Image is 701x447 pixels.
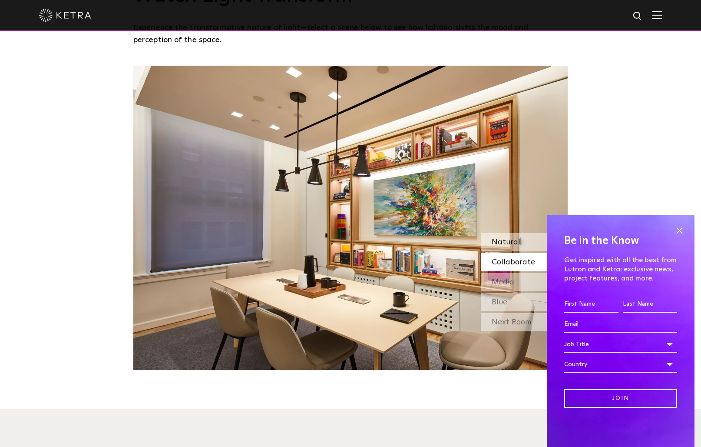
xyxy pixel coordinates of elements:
h4: Be in the Know [564,233,677,249]
input: Join [564,389,677,408]
input: Email [564,316,677,333]
span: Natural [492,238,520,246]
p: Experience the transformative nature of light—select a scene below to see how lighting shifts the... [133,22,563,47]
img: Hamburger%20Nav.svg [652,11,662,19]
img: search icon [632,11,643,22]
span: Collaborate [492,258,535,266]
p: Get inspired with all the best from Lutron and Ketra: exclusive news, project features, and more. [564,256,677,283]
input: Last Name [623,296,677,313]
div: Job Title [564,336,677,353]
img: ketra-logo-2019-white [39,9,91,22]
span: Blue [492,298,507,306]
input: First Name [564,296,618,313]
div: Next Room [481,313,568,331]
span: Media [492,278,514,286]
div: Country [564,356,677,373]
img: SS-Desktop-CEC-05 [133,66,568,370]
